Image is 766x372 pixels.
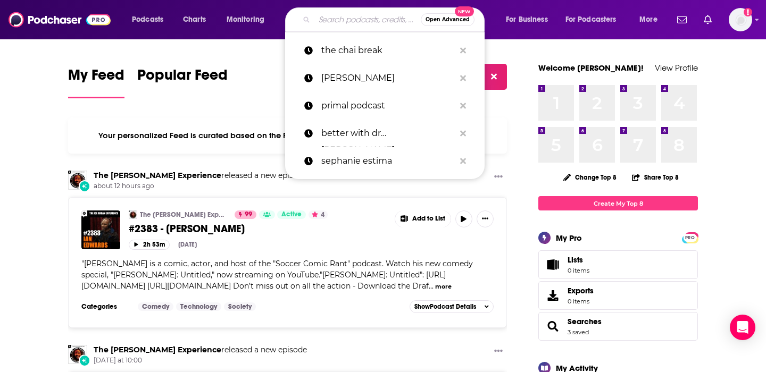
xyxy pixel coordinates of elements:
[542,288,563,303] span: Exports
[395,210,451,227] button: Show More Button
[321,64,455,92] p: liz moody
[744,8,752,16] svg: Add a profile image
[538,196,698,210] a: Create My Top 8
[227,12,264,27] span: Monitoring
[94,356,307,365] span: [DATE] at 10:00
[81,302,129,311] h3: Categories
[421,13,474,26] button: Open AdvancedNew
[129,210,137,219] img: The Joe Rogan Experience
[498,11,561,28] button: open menu
[729,8,752,31] span: Logged in as nicole.koremenos
[68,66,124,98] a: My Feed
[129,222,387,235] a: #2383 - [PERSON_NAME]
[314,11,421,28] input: Search podcasts, credits, & more...
[295,7,495,32] div: Search podcasts, credits, & more...
[556,233,582,243] div: My Pro
[542,257,563,272] span: Lists
[321,147,455,175] p: sephanie estima
[68,117,507,154] div: Your personalized Feed is curated based on the Podcasts, Creators, Users, and Lists that you Follow.
[565,12,617,27] span: For Podcasters
[639,12,657,27] span: More
[568,298,594,305] span: 0 items
[542,319,563,334] a: Searches
[176,302,221,311] a: Technology
[631,167,679,188] button: Share Top 8
[219,11,278,28] button: open menu
[412,215,445,223] span: Add to List
[729,8,752,31] button: Show profile menu
[632,11,671,28] button: open menu
[129,222,245,235] span: #2383 - [PERSON_NAME]
[285,92,485,120] a: primal podcast
[538,281,698,310] a: Exports
[183,12,206,27] span: Charts
[435,282,452,291] button: more
[538,250,698,279] a: Lists
[538,312,698,341] span: Searches
[138,302,173,311] a: Comedy
[429,281,434,291] span: ...
[321,120,455,147] p: better with dr stephanie
[568,255,583,265] span: Lists
[455,6,474,16] span: New
[309,210,328,219] button: 4
[137,66,228,98] a: Popular Feed
[224,302,256,311] a: Society
[568,328,589,336] a: 3 saved
[281,209,302,220] span: Active
[559,11,632,28] button: open menu
[245,209,252,220] span: 99
[321,37,455,64] p: the chai break
[129,240,170,250] button: 2h 53m
[178,241,197,248] div: [DATE]
[137,66,228,90] span: Popular Feed
[81,259,473,291] span: "
[700,11,716,29] a: Show notifications dropdown
[568,286,594,295] span: Exports
[477,210,494,227] button: Show More Button
[68,66,124,90] span: My Feed
[81,259,473,291] span: [PERSON_NAME] is a comic, actor, and host of the "Soccer Comic Rant" podcast. Watch his new comed...
[68,171,87,190] img: The Joe Rogan Experience
[235,210,256,219] a: 99
[684,233,696,241] a: PRO
[140,210,228,219] a: The [PERSON_NAME] Experience
[176,11,212,28] a: Charts
[132,12,163,27] span: Podcasts
[285,147,485,175] a: sephanie estima
[9,10,111,30] img: Podchaser - Follow, Share and Rate Podcasts
[285,64,485,92] a: [PERSON_NAME]
[655,63,698,73] a: View Profile
[730,315,755,340] div: Open Intercom Messenger
[94,182,307,191] span: about 12 hours ago
[414,303,476,310] span: Show Podcast Details
[79,180,90,192] div: New Episode
[277,210,306,219] a: Active
[321,92,455,120] p: primal podcast
[426,17,470,22] span: Open Advanced
[568,317,602,326] a: Searches
[568,255,589,265] span: Lists
[506,12,548,27] span: For Business
[673,11,691,29] a: Show notifications dropdown
[81,210,120,249] img: #2383 - Ian Edwards
[68,345,87,364] a: The Joe Rogan Experience
[285,120,485,147] a: better with dr [PERSON_NAME]
[490,345,507,358] button: Show More Button
[729,8,752,31] img: User Profile
[285,37,485,64] a: the chai break
[94,171,221,180] a: The Joe Rogan Experience
[557,171,623,184] button: Change Top 8
[94,345,221,354] a: The Joe Rogan Experience
[410,300,494,313] button: ShowPodcast Details
[94,171,307,181] h3: released a new episode
[94,345,307,355] h3: released a new episode
[568,267,589,274] span: 0 items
